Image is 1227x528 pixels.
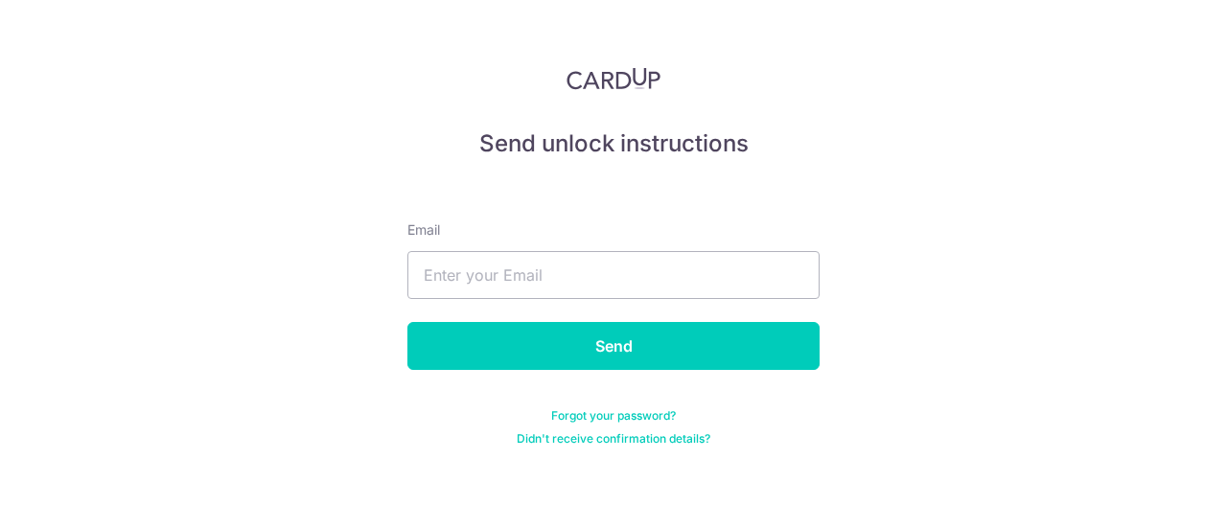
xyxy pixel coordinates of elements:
[551,408,676,424] a: Forgot your password?
[567,67,660,90] img: CardUp Logo
[407,128,820,159] h5: Send unlock instructions
[517,431,710,447] a: Didn't receive confirmation details?
[407,221,440,238] span: translation missing: en.devise.label.Email
[407,322,820,370] input: Send
[407,251,820,299] input: Enter your Email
